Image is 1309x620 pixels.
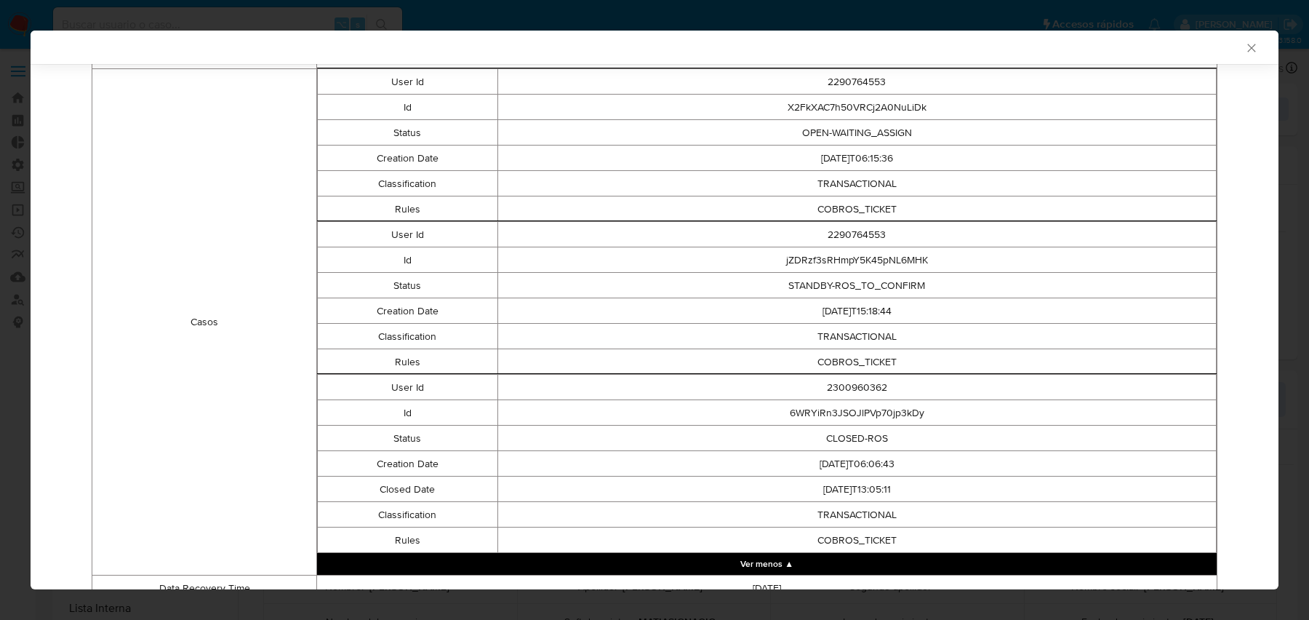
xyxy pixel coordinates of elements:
[497,349,1217,375] td: COBROS_TICKET
[318,375,497,400] td: User Id
[318,400,497,426] td: Id
[497,400,1217,426] td: 6WRYiRn3JSOJlPVp70jp3kDy
[318,349,497,375] td: Rules
[318,247,497,273] td: Id
[497,375,1217,400] td: 2300960362
[497,451,1217,477] td: [DATE]T06:06:43
[497,69,1217,95] td: 2290764553
[31,31,1278,589] div: closure-recommendation-modal
[497,273,1217,298] td: STANDBY-ROS_TO_CONFIRM
[497,171,1217,196] td: TRANSACTIONAL
[497,196,1217,222] td: COBROS_TICKET
[497,95,1217,120] td: X2FkXAC7h50VRCj2A0NuLiDk
[318,451,497,477] td: Creation Date
[92,576,317,601] td: Data Recovery Time
[318,502,497,528] td: Classification
[318,273,497,298] td: Status
[318,324,497,349] td: Classification
[497,298,1217,324] td: [DATE]T15:18:44
[1244,41,1257,54] button: Cerrar ventana
[318,69,497,95] td: User Id
[497,222,1217,247] td: 2290764553
[318,95,497,120] td: Id
[317,576,1217,601] td: [DATE]
[318,426,497,451] td: Status
[497,146,1217,171] td: [DATE]T06:15:36
[497,477,1217,502] td: [DATE]T13:05:11
[318,477,497,502] td: Closed Date
[497,120,1217,146] td: OPEN-WAITING_ASSIGN
[497,426,1217,451] td: CLOSED-ROS
[318,528,497,553] td: Rules
[497,502,1217,528] td: TRANSACTIONAL
[497,528,1217,553] td: COBROS_TICKET
[318,120,497,146] td: Status
[318,146,497,171] td: Creation Date
[318,196,497,222] td: Rules
[318,222,497,247] td: User Id
[317,553,1217,575] button: Collapse array
[497,324,1217,349] td: TRANSACTIONAL
[497,247,1217,273] td: jZDRzf3sRHmpY5K45pNL6MHK
[318,298,497,324] td: Creation Date
[92,69,317,576] td: Casos
[318,171,497,196] td: Classification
